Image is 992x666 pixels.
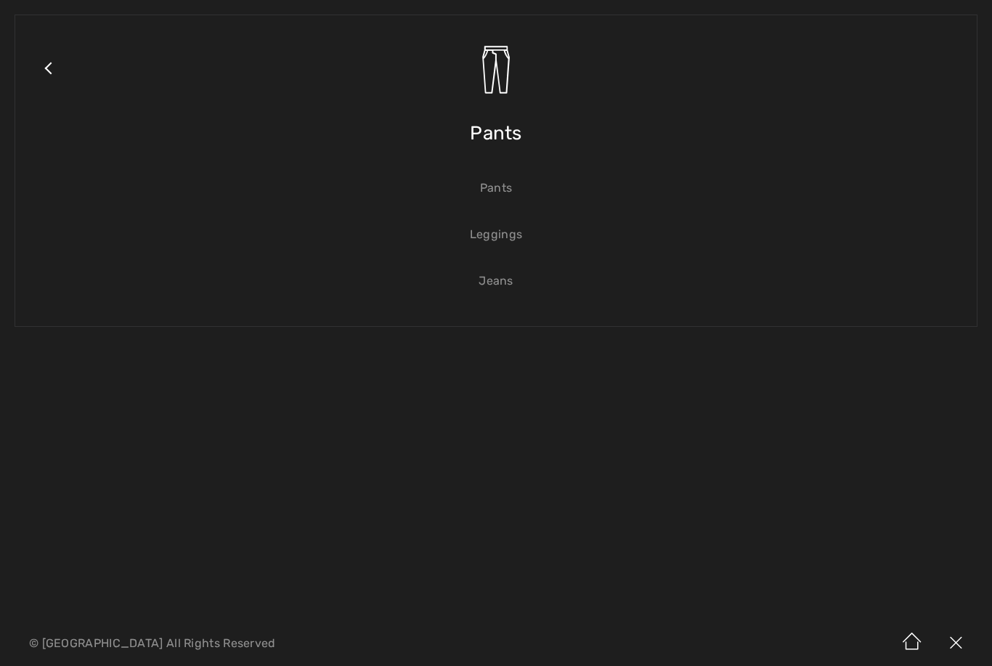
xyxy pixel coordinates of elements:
a: Jeans [30,265,962,297]
p: © [GEOGRAPHIC_DATA] All Rights Reserved [29,638,582,649]
a: Leggings [30,219,962,251]
img: Home [890,621,934,666]
span: Pants [470,107,522,159]
img: X [934,621,977,666]
a: Pants [30,172,962,204]
span: Chat [34,10,64,23]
